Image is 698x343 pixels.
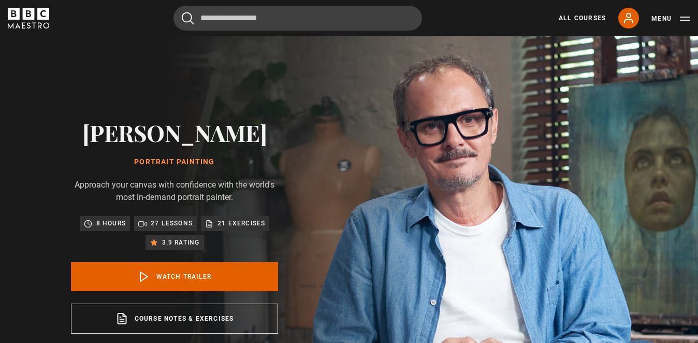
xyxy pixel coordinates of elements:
h2: [PERSON_NAME] [71,119,278,146]
a: Course notes & exercises [71,304,278,334]
button: Submit the search query [182,12,194,25]
p: 21 exercises [217,218,265,228]
a: Watch Trailer [71,262,278,291]
input: Search [173,6,422,31]
p: 3.9 rating [162,237,200,248]
a: All Courses [559,13,606,23]
h1: Portrait Painting [71,158,278,166]
p: 27 lessons [151,218,193,228]
p: Approach your canvas with confidence with the world's most in-demand portrait painter. [71,179,278,204]
button: Toggle navigation [651,13,690,24]
p: 8 hours [96,218,126,228]
svg: BBC Maestro [8,8,49,28]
